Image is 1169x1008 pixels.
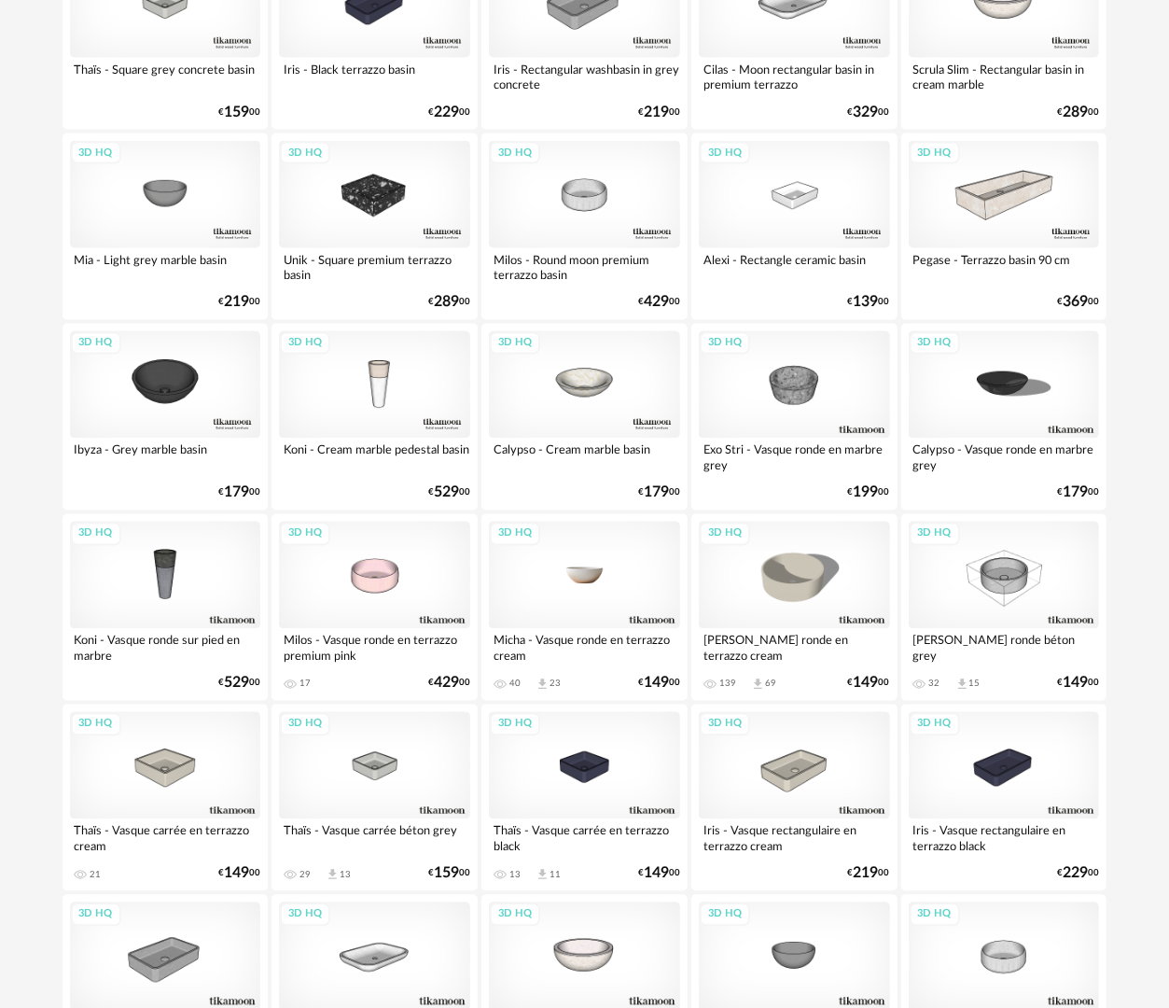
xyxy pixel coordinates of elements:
[644,106,669,119] span: 219
[644,678,669,690] span: 149
[509,870,521,881] div: 13
[70,439,261,476] div: Ibyza - Grey marble basin
[224,868,249,880] span: 149
[224,678,249,690] span: 529
[490,713,540,736] div: 3D HQ
[909,629,1100,666] div: [PERSON_NAME] ronde béton grey
[71,142,121,165] div: 3D HQ
[224,487,249,499] span: 179
[901,324,1107,511] a: 3D HQ Calypso - Vasque ronde en marbre grey €17900
[218,678,260,690] div: € 00
[854,297,879,309] span: 139
[699,248,890,286] div: Alexi - Rectangle ceramic basin
[700,332,750,356] div: 3D HQ
[279,439,470,476] div: Koni - Cream marble pedestal basin
[279,629,470,666] div: Milos - Vasque ronde en terrazzo premium pink
[550,679,561,690] div: 23
[909,439,1100,476] div: Calypso - Vasque ronde en marbre grey
[1063,678,1088,690] span: 149
[751,678,765,692] span: Download icon
[854,487,879,499] span: 199
[638,868,680,880] div: € 00
[224,106,249,119] span: 159
[699,58,890,95] div: Cilas - Moon rectangular basin in premium terrazzo
[299,679,311,690] div: 17
[70,58,261,95] div: Thaïs - Square grey concrete basin
[1057,678,1099,690] div: € 00
[434,487,459,499] span: 529
[848,868,890,880] div: € 00
[644,487,669,499] span: 179
[71,332,121,356] div: 3D HQ
[969,679,981,690] div: 15
[63,514,269,701] a: 3D HQ Koni - Vasque ronde sur pied en marbre €52900
[955,678,969,692] span: Download icon
[691,324,898,511] a: 3D HQ Exo Stri - Vasque ronde en marbre grey €19900
[340,870,351,881] div: 13
[63,324,269,511] a: 3D HQ Ibyza - Grey marble basin €17900
[509,679,521,690] div: 40
[901,133,1107,320] a: 3D HQ Pegase - Terrazzo basin 90 cm €36900
[910,332,960,356] div: 3D HQ
[719,679,736,690] div: 139
[299,870,311,881] div: 29
[638,487,680,499] div: € 00
[638,297,680,309] div: € 00
[428,868,470,880] div: € 00
[434,678,459,690] span: 429
[1057,297,1099,309] div: € 00
[909,819,1100,857] div: Iris - Vasque rectangulaire en terrazzo black
[481,324,688,511] a: 3D HQ Calypso - Cream marble basin €17900
[218,106,260,119] div: € 00
[280,142,330,165] div: 3D HQ
[691,133,898,320] a: 3D HQ Alexi - Rectangle ceramic basin €13900
[1063,106,1088,119] span: 289
[428,106,470,119] div: € 00
[70,819,261,857] div: Thaïs - Vasque carrée en terrazzo cream
[854,868,879,880] span: 219
[765,679,776,690] div: 69
[481,514,688,701] a: 3D HQ Micha - Vasque ronde en terrazzo cream 40 Download icon 23 €14900
[699,629,890,666] div: [PERSON_NAME] ronde en terrazzo cream
[854,106,879,119] span: 329
[280,903,330,927] div: 3D HQ
[848,487,890,499] div: € 00
[490,903,540,927] div: 3D HQ
[224,297,249,309] span: 219
[428,487,470,499] div: € 00
[1057,487,1099,499] div: € 00
[854,678,879,690] span: 149
[901,705,1107,891] a: 3D HQ Iris - Vasque rectangulaire en terrazzo black €22900
[536,678,550,692] span: Download icon
[700,142,750,165] div: 3D HQ
[536,868,550,882] span: Download icon
[691,705,898,891] a: 3D HQ Iris - Vasque rectangulaire en terrazzo cream €21900
[909,58,1100,95] div: Scrula Slim - Rectangular basin in cream marble
[691,514,898,701] a: 3D HQ [PERSON_NAME] ronde en terrazzo cream 139 Download icon 69 €14900
[699,439,890,476] div: Exo Stri - Vasque ronde en marbre grey
[848,297,890,309] div: € 00
[638,106,680,119] div: € 00
[699,819,890,857] div: Iris - Vasque rectangulaire en terrazzo cream
[550,870,561,881] div: 11
[490,523,540,546] div: 3D HQ
[901,514,1107,701] a: 3D HQ [PERSON_NAME] ronde béton grey 32 Download icon 15 €14900
[481,705,688,891] a: 3D HQ Thaïs - Vasque carrée en terrazzo black 13 Download icon 11 €14900
[70,248,261,286] div: Mia - Light grey marble basin
[434,106,459,119] span: 229
[70,629,261,666] div: Koni - Vasque ronde sur pied en marbre
[71,523,121,546] div: 3D HQ
[1063,297,1088,309] span: 369
[700,713,750,736] div: 3D HQ
[1057,868,1099,880] div: € 00
[71,903,121,927] div: 3D HQ
[700,523,750,546] div: 3D HQ
[1063,868,1088,880] span: 229
[271,133,478,320] a: 3D HQ Unik - Square premium terrazzo basin €28900
[434,297,459,309] span: 289
[848,678,890,690] div: € 00
[489,439,680,476] div: Calypso - Cream marble basin
[700,903,750,927] div: 3D HQ
[71,713,121,736] div: 3D HQ
[848,106,890,119] div: € 00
